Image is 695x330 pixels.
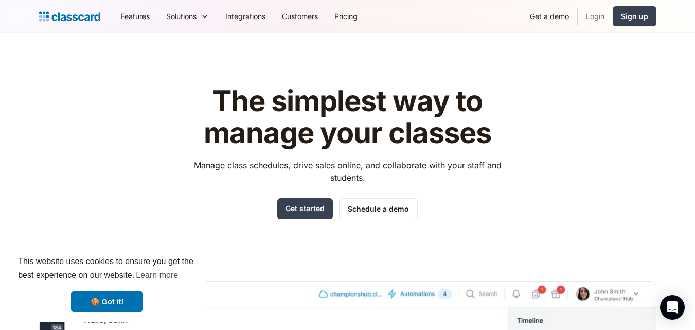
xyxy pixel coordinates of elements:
a: Integrations [217,5,274,28]
a: Sign up [613,6,656,26]
a: home [39,9,100,24]
a: dismiss cookie message [71,291,143,312]
div: Solutions [158,5,217,28]
div: Sign up [621,11,648,22]
a: Get started [277,198,333,219]
div: Open Intercom Messenger [660,295,685,320]
a: Get a demo [522,5,577,28]
a: Pricing [326,5,366,28]
a: Customers [274,5,326,28]
h1: The simplest way to manage your classes [184,85,511,149]
a: learn more about cookies [134,268,180,283]
a: Login [578,5,613,28]
span: This website uses cookies to ensure you get the best experience on our website. [18,255,196,283]
p: Manage class schedules, drive sales online, and collaborate with your staff and students. [184,159,511,184]
a: Features [113,5,158,28]
a: Schedule a demo [339,198,418,219]
div: cookieconsent [8,246,206,322]
div: Solutions [166,11,197,22]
